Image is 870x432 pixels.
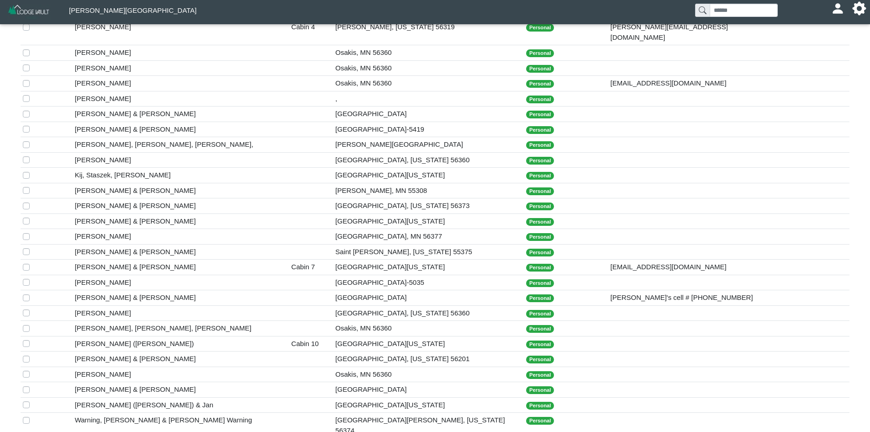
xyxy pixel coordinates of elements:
[333,336,514,352] td: [GEOGRAPHIC_DATA][US_STATE]
[526,126,554,134] span: Personal
[608,20,769,45] td: [PERSON_NAME][EMAIL_ADDRESS][DOMAIN_NAME]
[526,386,554,394] span: Personal
[526,356,554,363] span: Personal
[333,152,514,168] td: [GEOGRAPHIC_DATA], [US_STATE] 56360
[73,91,289,107] td: [PERSON_NAME]
[526,233,554,241] span: Personal
[526,187,554,195] span: Personal
[526,279,554,287] span: Personal
[333,168,514,183] td: [GEOGRAPHIC_DATA][US_STATE]
[333,20,514,45] td: [PERSON_NAME], [US_STATE] 56319
[289,336,333,352] td: Cabin 10
[73,168,289,183] td: Kij, Staszek, [PERSON_NAME]
[333,91,514,107] td: ,
[526,325,554,333] span: Personal
[526,65,554,73] span: Personal
[73,275,289,290] td: [PERSON_NAME]
[834,5,841,12] svg: person fill
[73,382,289,398] td: [PERSON_NAME] & [PERSON_NAME]
[73,367,289,382] td: [PERSON_NAME]
[73,60,289,76] td: [PERSON_NAME]
[333,352,514,367] td: [GEOGRAPHIC_DATA], [US_STATE] 56201
[73,213,289,229] td: [PERSON_NAME] & [PERSON_NAME]
[333,76,514,91] td: Osakis, MN 56360
[526,49,554,57] span: Personal
[526,310,554,318] span: Personal
[73,305,289,321] td: [PERSON_NAME]
[856,5,863,12] svg: gear fill
[526,264,554,272] span: Personal
[73,244,289,260] td: [PERSON_NAME] & [PERSON_NAME]
[333,367,514,382] td: Osakis, MN 56360
[333,321,514,336] td: Osakis, MN 56360
[526,157,554,165] span: Personal
[526,141,554,149] span: Personal
[73,290,289,306] td: [PERSON_NAME] & [PERSON_NAME]
[73,397,289,413] td: [PERSON_NAME] ([PERSON_NAME]) & Jan
[526,203,554,210] span: Personal
[333,183,514,198] td: [PERSON_NAME], MN 55308
[73,198,289,214] td: [PERSON_NAME] & [PERSON_NAME]
[333,260,514,275] td: [GEOGRAPHIC_DATA][US_STATE]
[7,4,51,20] img: Z
[526,402,554,410] span: Personal
[526,111,554,118] span: Personal
[333,244,514,260] td: Saint [PERSON_NAME], [US_STATE] 55375
[333,45,514,61] td: Osakis, MN 56360
[526,249,554,256] span: Personal
[333,382,514,398] td: [GEOGRAPHIC_DATA]
[699,6,706,14] svg: search
[73,107,289,122] td: [PERSON_NAME] & [PERSON_NAME]
[73,183,289,198] td: [PERSON_NAME] & [PERSON_NAME]
[73,152,289,168] td: [PERSON_NAME]
[289,20,333,45] td: Cabin 4
[73,137,289,153] td: [PERSON_NAME], [PERSON_NAME], [PERSON_NAME],
[333,305,514,321] td: [GEOGRAPHIC_DATA], [US_STATE] 56360
[526,80,554,88] span: Personal
[608,290,769,306] td: [PERSON_NAME]'s cell # [PHONE_NUMBER]
[333,275,514,290] td: [GEOGRAPHIC_DATA]-5035
[333,107,514,122] td: [GEOGRAPHIC_DATA]
[526,341,554,348] span: Personal
[73,321,289,336] td: [PERSON_NAME], [PERSON_NAME], [PERSON_NAME]
[526,218,554,226] span: Personal
[73,45,289,61] td: [PERSON_NAME]
[73,336,289,352] td: [PERSON_NAME] ([PERSON_NAME])
[333,137,514,153] td: [PERSON_NAME][GEOGRAPHIC_DATA]
[333,290,514,306] td: [GEOGRAPHIC_DATA]
[526,96,554,103] span: Personal
[289,260,333,275] td: Cabin 7
[333,397,514,413] td: [GEOGRAPHIC_DATA][US_STATE]
[333,198,514,214] td: [GEOGRAPHIC_DATA], [US_STATE] 56373
[526,417,554,425] span: Personal
[526,172,554,180] span: Personal
[526,371,554,379] span: Personal
[333,60,514,76] td: Osakis, MN 56360
[526,24,554,32] span: Personal
[73,20,289,45] td: [PERSON_NAME]
[608,76,769,91] td: [EMAIL_ADDRESS][DOMAIN_NAME]
[333,122,514,137] td: [GEOGRAPHIC_DATA]-5419
[73,229,289,245] td: [PERSON_NAME]
[526,294,554,302] span: Personal
[73,76,289,91] td: [PERSON_NAME]
[73,260,289,275] td: [PERSON_NAME] & [PERSON_NAME]
[608,260,769,275] td: [EMAIL_ADDRESS][DOMAIN_NAME]
[333,213,514,229] td: [GEOGRAPHIC_DATA][US_STATE]
[73,352,289,367] td: [PERSON_NAME] & [PERSON_NAME]
[333,229,514,245] td: [GEOGRAPHIC_DATA], MN 56377
[73,122,289,137] td: [PERSON_NAME] & [PERSON_NAME]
